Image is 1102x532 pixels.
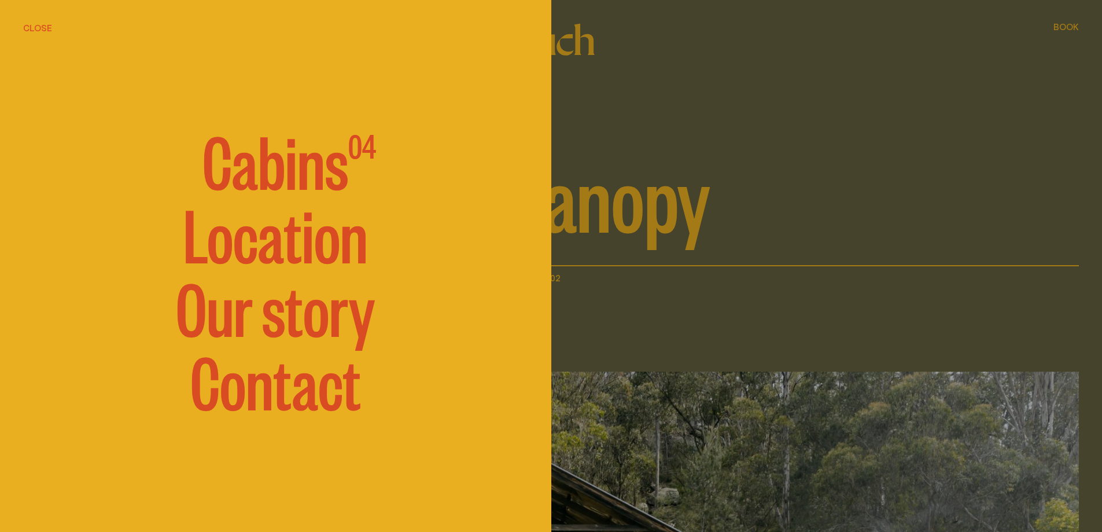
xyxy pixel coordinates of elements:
[183,198,368,267] a: Location
[190,345,361,414] a: Contact
[23,21,52,35] button: hide menu
[348,124,376,194] span: 04
[202,124,348,194] span: Cabins
[175,124,376,194] a: Cabins 04
[176,271,375,341] a: Our story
